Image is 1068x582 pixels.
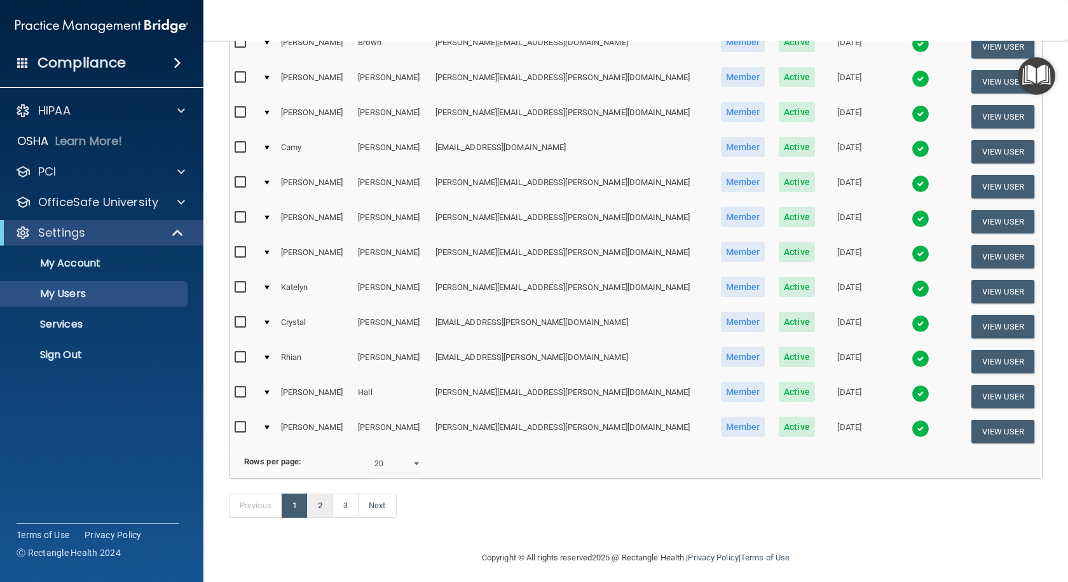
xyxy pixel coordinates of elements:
span: Active [779,417,815,437]
td: [DATE] [821,134,877,169]
p: Sign Out [8,349,182,361]
td: [DATE] [821,29,877,64]
td: [PERSON_NAME][EMAIL_ADDRESS][PERSON_NAME][DOMAIN_NAME] [430,414,714,448]
button: View User [971,315,1034,338]
a: PCI [15,164,185,179]
img: tick.e7d51cea.svg [912,210,929,228]
button: View User [971,70,1034,94]
td: [PERSON_NAME][EMAIL_ADDRESS][PERSON_NAME][DOMAIN_NAME] [430,239,714,274]
span: Member [721,207,765,227]
b: Rows per page: [244,457,301,466]
td: [PERSON_NAME] [353,169,430,204]
td: [EMAIL_ADDRESS][DOMAIN_NAME] [430,134,714,169]
p: OfficeSafe University [38,195,158,210]
a: Previous [229,494,282,518]
td: [PERSON_NAME] [353,239,430,274]
span: Member [721,32,765,52]
td: Brown [353,29,430,64]
a: Settings [15,225,184,240]
button: View User [971,280,1034,303]
p: HIPAA [38,103,71,118]
iframe: Drift Widget Chat Controller [848,492,1053,543]
a: OfficeSafe University [15,195,185,210]
td: [PERSON_NAME][EMAIL_ADDRESS][PERSON_NAME][DOMAIN_NAME] [430,64,714,99]
td: [DATE] [821,239,877,274]
td: [DATE] [821,274,877,309]
td: [DATE] [821,379,877,414]
td: [EMAIL_ADDRESS][PERSON_NAME][DOMAIN_NAME] [430,344,714,379]
td: [PERSON_NAME] [353,64,430,99]
img: PMB logo [15,13,188,39]
a: HIPAA [15,103,185,118]
span: Active [779,137,815,157]
td: [DATE] [821,309,877,344]
td: [PERSON_NAME][EMAIL_ADDRESS][PERSON_NAME][DOMAIN_NAME] [430,169,714,204]
p: My Users [8,288,182,300]
button: View User [971,210,1034,233]
span: Member [721,102,765,122]
td: [PERSON_NAME][EMAIL_ADDRESS][PERSON_NAME][DOMAIN_NAME] [430,204,714,239]
a: Privacy Policy [688,553,738,562]
img: tick.e7d51cea.svg [912,245,929,263]
td: [PERSON_NAME] [276,169,353,204]
span: Active [779,67,815,87]
span: Active [779,172,815,192]
p: Services [8,318,182,331]
span: Active [779,32,815,52]
div: Copyright © All rights reserved 2025 @ Rectangle Health | | [404,537,868,578]
td: [PERSON_NAME][EMAIL_ADDRESS][DOMAIN_NAME] [430,29,714,64]
img: tick.e7d51cea.svg [912,280,929,298]
td: [PERSON_NAME] [353,274,430,309]
span: Member [721,137,765,157]
td: [DATE] [821,344,877,379]
span: Member [721,172,765,192]
button: View User [971,105,1034,128]
span: Active [779,207,815,227]
td: [PERSON_NAME] [276,239,353,274]
td: [PERSON_NAME] [353,344,430,379]
td: Rhian [276,344,353,379]
img: tick.e7d51cea.svg [912,350,929,368]
span: Member [721,347,765,367]
p: Settings [38,225,85,240]
span: Member [721,312,765,332]
img: tick.e7d51cea.svg [912,105,929,123]
img: tick.e7d51cea.svg [912,140,929,158]
a: Next [358,494,396,518]
span: Active [779,277,815,297]
td: [DATE] [821,414,877,448]
button: View User [971,175,1034,198]
td: [PERSON_NAME] [353,204,430,239]
td: [PERSON_NAME] [276,64,353,99]
td: [PERSON_NAME] [276,29,353,64]
td: Crystal [276,309,353,344]
p: Learn More! [55,134,123,149]
td: [DATE] [821,169,877,204]
td: [PERSON_NAME] [353,414,430,448]
h4: Compliance [38,54,126,72]
span: Active [779,347,815,367]
img: tick.e7d51cea.svg [912,315,929,333]
button: View User [971,35,1034,59]
span: Member [721,242,765,262]
button: View User [971,350,1034,373]
button: Open Resource Center [1018,57,1055,95]
span: Member [721,277,765,297]
td: [DATE] [821,64,877,99]
span: Member [721,382,765,402]
td: [PERSON_NAME] [276,414,353,448]
td: [PERSON_NAME] [276,204,353,239]
a: Terms of Use [741,553,790,562]
img: tick.e7d51cea.svg [912,385,929,403]
td: [PERSON_NAME] [353,99,430,134]
td: [PERSON_NAME] [353,134,430,169]
a: Privacy Policy [85,529,142,541]
a: Terms of Use [17,529,69,541]
a: 1 [282,494,308,518]
p: My Account [8,257,182,270]
td: [EMAIL_ADDRESS][PERSON_NAME][DOMAIN_NAME] [430,309,714,344]
span: Active [779,312,815,332]
span: Ⓒ Rectangle Health 2024 [17,546,121,559]
button: View User [971,385,1034,408]
button: View User [971,245,1034,268]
